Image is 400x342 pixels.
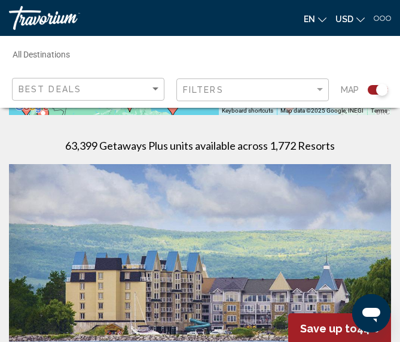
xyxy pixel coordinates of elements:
[222,107,273,115] button: Keyboard shortcuts
[304,14,315,24] span: en
[335,10,365,28] button: Change currency
[65,139,335,152] h1: 63,399 Getaways Plus units available across 1,772 Resorts
[183,85,224,95] span: Filters
[300,322,357,335] span: Save up to
[19,84,161,95] mat-select: Sort by
[176,78,329,102] button: Filter
[19,84,81,94] span: Best Deals
[341,81,359,98] span: Map
[9,6,194,30] a: Travorium
[371,107,387,114] a: Terms
[304,10,326,28] button: Change language
[335,14,353,24] span: USD
[352,294,390,332] iframe: Button to launch messaging window
[280,107,364,114] span: Map data ©2025 Google, INEGI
